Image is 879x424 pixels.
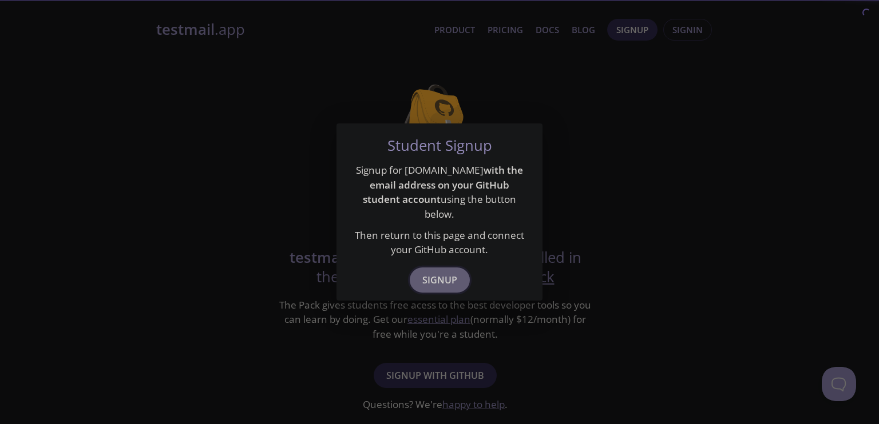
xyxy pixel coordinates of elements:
[363,163,523,206] strong: with the email address on your GitHub student account
[422,272,457,288] span: Signup
[350,163,529,222] p: Signup for [DOMAIN_NAME] using the button below.
[410,267,470,293] button: Signup
[350,228,529,257] p: Then return to this page and connect your GitHub account.
[387,137,492,154] h5: Student Signup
